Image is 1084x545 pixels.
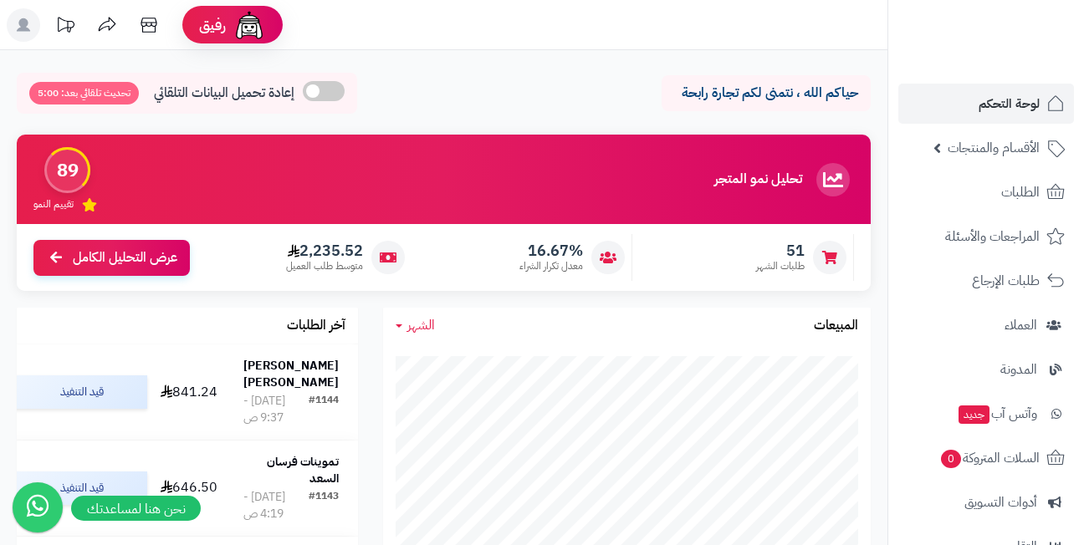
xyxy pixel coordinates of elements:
span: المراجعات والأسئلة [945,225,1040,248]
a: أدوات التسويق [898,482,1074,522]
a: تحديثات المنصة [44,8,86,46]
span: رفيق [199,15,226,35]
span: العملاء [1005,313,1037,337]
div: #1144 [309,393,339,426]
a: المراجعات والأسئلة [898,216,1074,257]
a: السلات المتروكة0 [898,438,1074,478]
span: معدل تكرار الشراء [519,259,583,273]
span: 16.67% [519,242,583,260]
a: الشهر [396,316,435,335]
span: متوسط طلب العميل [286,259,363,273]
span: الشهر [407,315,435,335]
a: المدونة [898,349,1074,390]
span: تحديث تلقائي بعد: 5:00 [29,82,139,104]
span: وآتس آب [957,402,1037,425]
span: المدونة [1000,358,1037,381]
span: تقييم النمو [33,197,74,211]
span: جديد [959,405,989,424]
span: 2,235.52 [286,242,363,260]
a: وآتس آبجديد [898,394,1074,434]
span: 51 [756,242,805,260]
h3: آخر الطلبات [287,318,345,334]
span: أدوات التسويق [964,491,1037,514]
a: الطلبات [898,172,1074,212]
div: قيد التنفيذ [13,471,147,505]
div: قيد التنفيذ [13,375,147,409]
div: #1143 [309,489,339,522]
a: عرض التحليل الكامل [33,240,190,276]
img: logo-2.png [970,44,1068,79]
a: طلبات الإرجاع [898,261,1074,301]
h3: المبيعات [814,318,858,334]
td: 646.50 [154,441,224,536]
a: لوحة التحكم [898,84,1074,124]
div: [DATE] - 9:37 ص [243,393,309,426]
img: ai-face.png [233,8,266,42]
div: [DATE] - 4:19 ص [243,489,309,522]
h3: تحليل نمو المتجر [714,172,802,187]
p: حياكم الله ، نتمنى لكم تجارة رابحة [674,84,858,103]
span: إعادة تحميل البيانات التلقائي [154,84,294,103]
span: طلبات الشهر [756,259,805,273]
a: العملاء [898,305,1074,345]
span: السلات المتروكة [939,446,1040,470]
strong: [PERSON_NAME] [PERSON_NAME] [243,357,339,391]
span: الأقسام والمنتجات [948,136,1040,160]
strong: تموينات فرسان السعد [267,453,339,487]
td: 841.24 [154,344,224,440]
span: الطلبات [1001,181,1040,204]
span: عرض التحليل الكامل [73,248,177,267]
span: طلبات الإرجاع [972,269,1040,293]
span: 0 [941,450,961,468]
span: لوحة التحكم [979,92,1040,115]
